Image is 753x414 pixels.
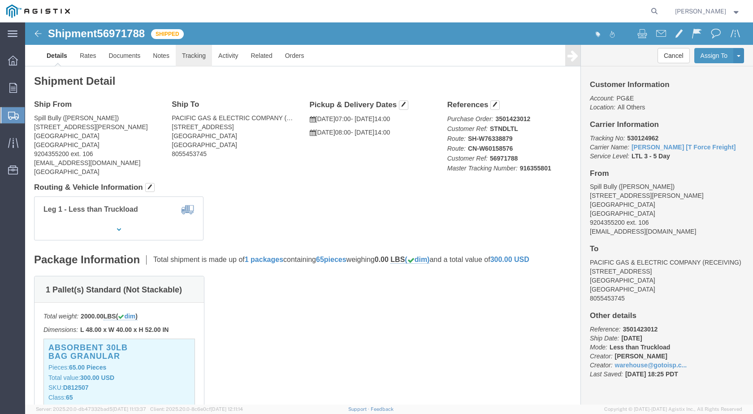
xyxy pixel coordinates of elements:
iframe: FS Legacy Container [25,22,753,405]
a: Support [348,406,371,412]
a: Feedback [371,406,394,412]
span: [DATE] 12:11:14 [211,406,243,412]
span: Copyright © [DATE]-[DATE] Agistix Inc., All Rights Reserved [604,405,742,413]
span: Alberto Quezada [675,6,726,16]
img: logo [6,4,70,18]
span: Client: 2025.20.0-8c6e0cf [150,406,243,412]
span: [DATE] 11:13:37 [113,406,146,412]
button: [PERSON_NAME] [675,6,741,17]
span: Server: 2025.20.0-db47332bad5 [36,406,146,412]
